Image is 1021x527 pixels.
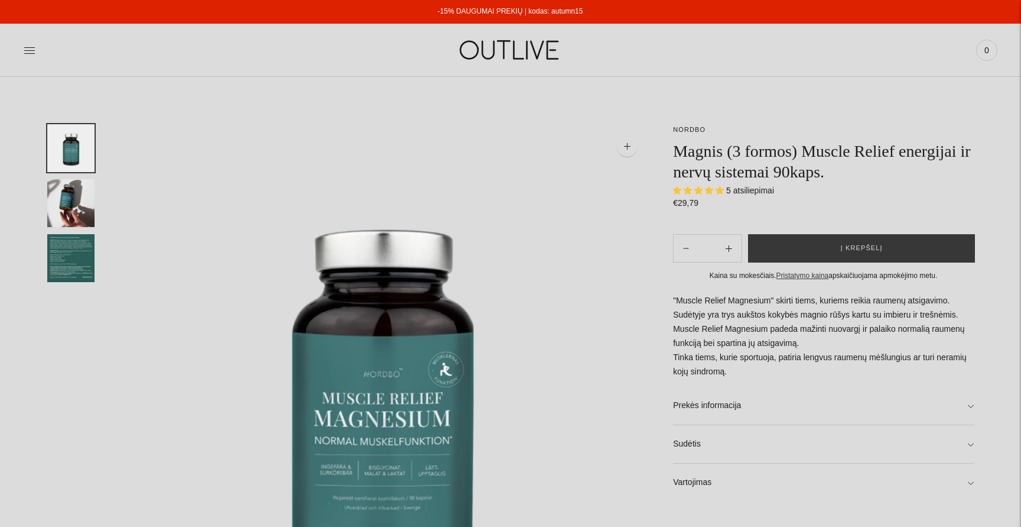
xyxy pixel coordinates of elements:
span: €29,79 [673,198,698,208]
span: 5 atsiliepimai [726,186,774,195]
button: Subtract product quantity [716,234,742,263]
a: -15% DAUGUMAI PREKIŲ | kodas: autumn15 [438,7,583,15]
span: Į krepšelį [841,243,883,254]
a: 0 [976,37,997,63]
h1: Magnis (3 formos) Muscle Relief energijai ir nervų sistemai 90kaps. [673,141,974,182]
span: 5.00 stars [673,186,726,195]
button: Add product quantity [674,234,698,263]
a: NORDBO [673,126,705,133]
a: Sudėtis [673,425,974,463]
button: Translation missing: en.general.accessibility.image_thumbail [47,179,95,227]
span: 0 [978,42,995,59]
button: Translation missing: en.general.accessibility.image_thumbail [47,124,95,172]
a: Pristatymo kaina [776,271,829,280]
a: Vartojimas [673,464,974,502]
button: Į krepšelį [748,234,975,263]
button: Translation missing: en.general.accessibility.image_thumbail [47,234,95,282]
img: OUTLIVE [437,30,584,70]
a: Prekės informacija [673,387,974,425]
div: Kaina su mokesčiais. apskaičiuojama apmokėjimo metu. [673,270,974,282]
input: Product quantity [698,240,716,257]
p: "Muscle Relief Magnesium" skirti tiems, kuriems reikia raumenų atsigavimo. Sudėtyje yra trys aukš... [673,294,974,379]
